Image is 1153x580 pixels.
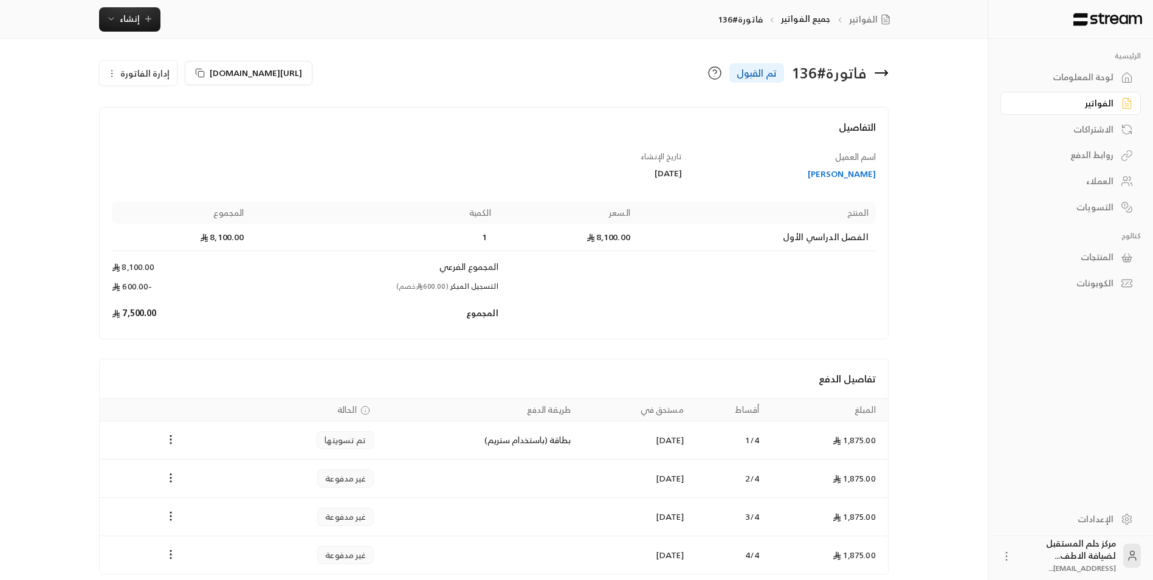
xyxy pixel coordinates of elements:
h4: تفاصيل الدفع [112,371,876,386]
td: 1,875.00 [766,498,888,536]
a: روابط الدفع [1000,143,1141,167]
p: كتالوج [1000,231,1141,241]
span: [EMAIL_ADDRESS].... [1048,562,1116,575]
td: 8,100.00 [112,251,251,280]
p: الرئيسية [1000,51,1141,61]
td: بطاقة (باستخدام ستريم) [381,421,578,460]
td: [DATE] [578,460,691,498]
th: المبلغ [766,399,888,421]
td: 8,100.00 [498,224,638,251]
button: [URL][DOMAIN_NAME] [185,61,312,85]
a: التسويات [1000,195,1141,219]
div: العملاء [1016,175,1113,187]
td: المجموع الفرعي [252,251,498,280]
th: المنتج [638,202,876,224]
td: 7,500.00 [112,300,251,326]
h4: التفاصيل [112,120,876,147]
div: الإعدادات [1016,513,1113,525]
th: مستحق في [578,399,691,421]
span: (600.00 خصم) [396,280,448,292]
span: الحالة [337,404,357,416]
span: [URL][DOMAIN_NAME] [210,65,302,80]
td: [DATE] [578,536,691,574]
div: [DATE] [500,167,682,179]
div: المنتجات [1016,251,1113,263]
td: 1,875.00 [766,460,888,498]
span: تم تسويتها [325,434,366,446]
span: إنشاء [120,11,140,26]
td: 3 / 4 [691,498,766,536]
th: الكمية [252,202,498,224]
a: الفواتير [1000,92,1141,116]
div: روابط الدفع [1016,149,1113,161]
button: إدارة الفاتورة [100,61,177,85]
div: الفواتير [1016,97,1113,109]
td: 8,100.00 [112,224,251,251]
td: التسجيل المبكر [252,280,498,300]
td: [DATE] [578,421,691,460]
a: الإعدادات [1000,507,1141,531]
th: طريقة الدفع [381,399,578,421]
div: لوحة المعلومات [1016,71,1113,83]
td: المجموع [252,300,498,326]
span: 1 [479,231,491,243]
table: Payments [100,398,888,574]
span: تاريخ الإنشاء [641,150,682,164]
a: المنتجات [1000,246,1141,269]
button: إنشاء [99,7,160,32]
span: غير مدفوعة [325,472,366,485]
th: أقساط [691,399,766,421]
span: تم القبول [737,66,777,80]
td: 4 / 4 [691,536,766,574]
div: الاشتراكات [1016,123,1113,136]
td: -600.00 [112,280,251,300]
span: إدارة الفاتورة [120,66,170,81]
td: 1 / 4 [691,421,766,460]
p: فاتورة#136 [718,13,763,26]
td: 1,875.00 [766,536,888,574]
a: الاشتراكات [1000,117,1141,141]
a: الكوبونات [1000,272,1141,295]
td: 2 / 4 [691,460,766,498]
a: جميع الفواتير [781,11,831,26]
span: غير مدفوعة [325,511,366,523]
td: [DATE] [578,498,691,536]
div: التسويات [1016,201,1113,213]
a: الفواتير [849,13,895,26]
a: العملاء [1000,170,1141,193]
span: غير مدفوعة [325,549,366,561]
span: اسم العميل [835,149,876,164]
img: Logo [1072,13,1143,26]
table: Products [112,202,876,326]
a: [PERSON_NAME] [694,168,876,180]
div: مركز حلم المستقبل لضيافة الاطف... [1020,537,1116,574]
nav: breadcrumb [718,13,895,26]
th: المجموع [112,202,251,224]
th: السعر [498,202,638,224]
td: 1,875.00 [766,421,888,460]
td: الفصل الدراسي الأول [638,224,876,251]
div: فاتورة # 136 [791,63,867,83]
div: الكوبونات [1016,277,1113,289]
a: لوحة المعلومات [1000,66,1141,89]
